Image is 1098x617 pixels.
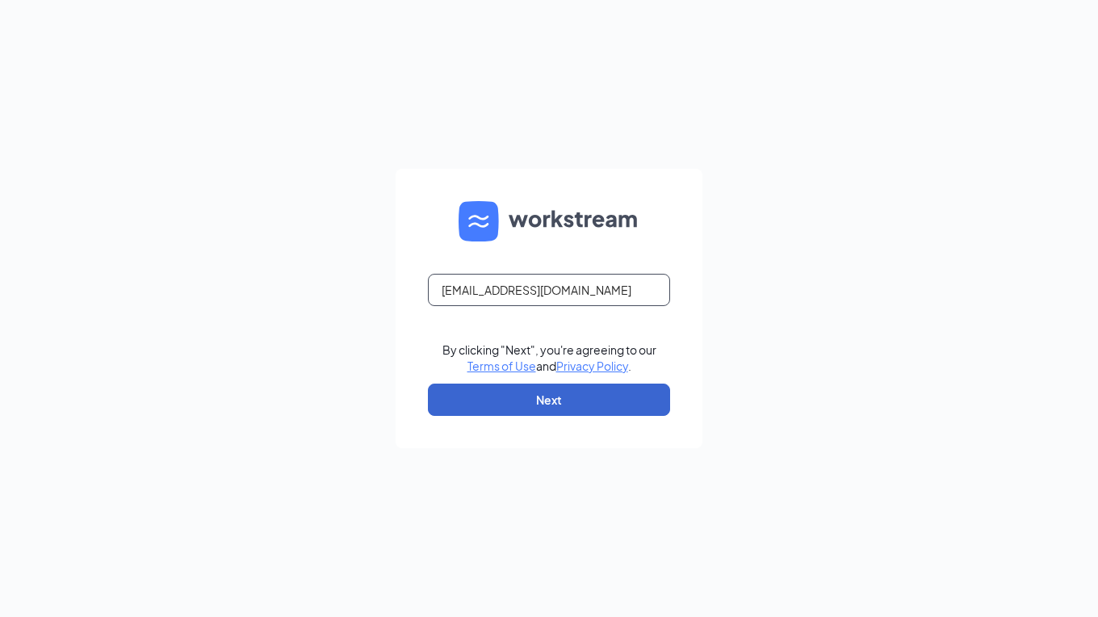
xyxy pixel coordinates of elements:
input: Email [428,274,670,306]
a: Privacy Policy [556,359,628,373]
a: Terms of Use [467,359,536,373]
div: By clicking "Next", you're agreeing to our and . [442,342,656,374]
img: WS logo and Workstream text [459,201,639,241]
button: Next [428,384,670,416]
